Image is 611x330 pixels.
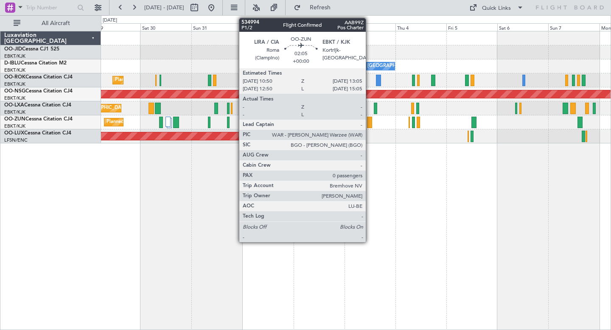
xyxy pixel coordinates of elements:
a: EBKT/KJK [4,123,25,129]
span: D-IBLU [4,61,21,66]
div: Quick Links [482,4,511,13]
span: OO-ROK [4,75,25,80]
a: EBKT/KJK [4,67,25,73]
div: Planned Maint Kortrijk-[GEOGRAPHIC_DATA] [107,116,205,129]
div: Sat 6 [497,23,548,31]
div: Sun 7 [548,23,599,31]
a: EBKT/KJK [4,81,25,87]
a: OO-LUXCessna Citation CJ4 [4,131,71,136]
div: Sat 30 [140,23,191,31]
div: Planned Maint Kortrijk-[GEOGRAPHIC_DATA] [262,46,361,59]
a: OO-ROKCessna Citation CJ4 [4,75,73,80]
a: EBKT/KJK [4,109,25,115]
div: Mon 1 [242,23,293,31]
a: D-IBLUCessna Citation M2 [4,61,67,66]
span: OO-JID [4,47,22,52]
input: Trip Number [26,1,75,14]
div: Sun 31 [191,23,242,31]
a: OO-ZUNCessna Citation CJ4 [4,117,73,122]
span: All Aircraft [22,20,90,26]
span: [DATE] - [DATE] [144,4,184,11]
a: EBKT/KJK [4,53,25,59]
div: Fri 5 [446,23,497,31]
button: Quick Links [465,1,528,14]
div: No Crew [GEOGRAPHIC_DATA] ([GEOGRAPHIC_DATA] National) [347,60,489,73]
span: OO-NSG [4,89,25,94]
div: [DATE] [103,17,117,24]
span: OO-ZUN [4,117,25,122]
div: [DATE] [244,17,258,24]
button: All Aircraft [9,17,92,30]
div: Wed 3 [345,23,395,31]
a: EBKT/KJK [4,95,25,101]
a: LFSN/ENC [4,137,28,143]
div: Tue 2 [294,23,345,31]
a: OO-JIDCessna CJ1 525 [4,47,59,52]
div: Fri 29 [90,23,140,31]
button: Refresh [290,1,341,14]
span: Refresh [303,5,338,11]
span: OO-LUX [4,131,24,136]
a: OO-LXACessna Citation CJ4 [4,103,71,108]
span: OO-LXA [4,103,24,108]
div: Planned Maint Kortrijk-[GEOGRAPHIC_DATA] [115,74,214,87]
a: OO-NSGCessna Citation CJ4 [4,89,73,94]
div: Thu 4 [395,23,446,31]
